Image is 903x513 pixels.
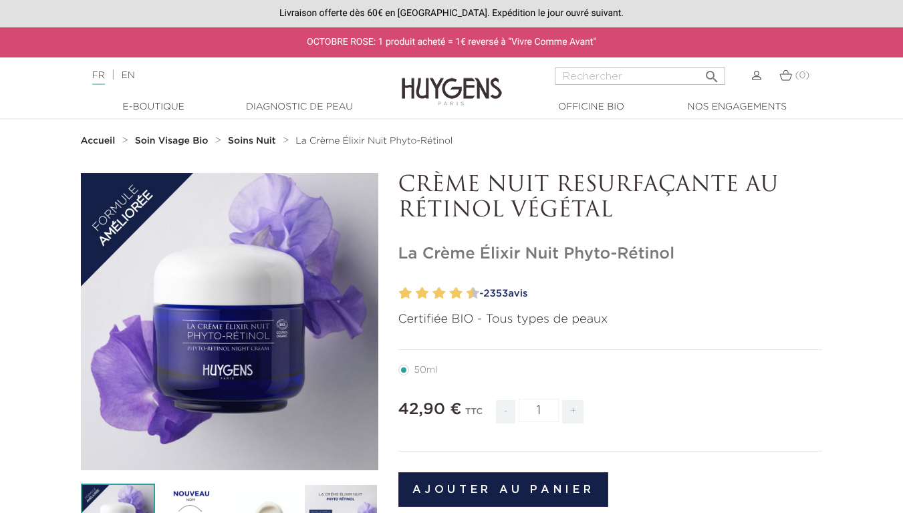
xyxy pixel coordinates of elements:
[562,400,584,423] span: +
[228,136,276,146] strong: Soins Nuit
[398,244,823,264] h1: La Crème Élixir Nuit Phyto-Rétinol
[402,284,412,303] label: 2
[496,400,515,423] span: -
[92,71,105,85] a: FR
[295,136,453,146] a: La Crème Élixir Nuit Phyto-Rétinol
[465,397,483,434] div: TTC
[418,284,428,303] label: 4
[555,67,725,85] input: Rechercher
[121,71,134,80] a: EN
[446,284,451,303] label: 7
[436,284,446,303] label: 6
[795,71,809,80] span: (0)
[398,311,823,329] p: Certifiée BIO - Tous types de peaux
[700,63,724,81] button: 
[704,65,720,81] i: 
[398,472,609,507] button: Ajouter au panier
[453,284,463,303] label: 8
[233,100,366,114] a: Diagnostic de peau
[402,56,502,108] img: Huygens
[475,284,823,304] a: -2353avis
[398,401,462,417] span: 42,90 €
[135,136,209,146] strong: Soin Visage Bio
[86,67,366,83] div: |
[228,136,279,146] a: Soins Nuit
[135,136,212,146] a: Soin Visage Bio
[525,100,658,114] a: Officine Bio
[519,399,559,422] input: Quantité
[398,365,454,375] label: 50ml
[430,284,434,303] label: 5
[81,136,116,146] strong: Accueil
[469,284,479,303] label: 10
[396,284,401,303] label: 1
[413,284,418,303] label: 3
[398,173,823,224] p: CRÈME NUIT RESURFAÇANTE AU RÉTINOL VÉGÉTAL
[81,136,118,146] a: Accueil
[670,100,804,114] a: Nos engagements
[464,284,469,303] label: 9
[483,289,508,299] span: 2353
[87,100,221,114] a: E-Boutique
